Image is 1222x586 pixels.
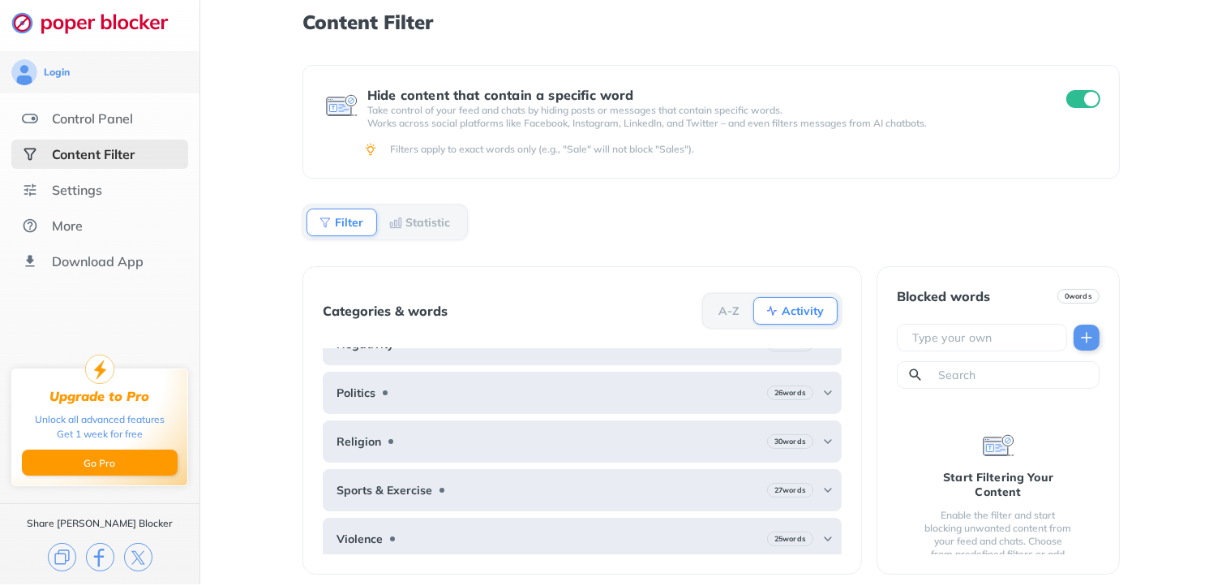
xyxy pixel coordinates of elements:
[923,470,1074,499] div: Start Filtering Your Content
[52,110,133,127] div: Control Panel
[85,355,114,384] img: upgrade-to-pro.svg
[337,386,375,399] b: Politics
[302,11,1120,32] h1: Content Filter
[335,218,363,227] b: Filter
[22,182,38,198] img: settings.svg
[337,435,381,448] b: Religion
[52,182,102,198] div: Settings
[35,412,165,427] div: Unlock all advanced features
[27,517,173,530] div: Share [PERSON_NAME] Blocker
[390,143,1097,156] div: Filters apply to exact words only (e.g., "Sale" will not block "Sales").
[52,253,144,269] div: Download App
[48,543,76,571] img: copy.svg
[923,509,1074,574] div: Enable the filter and start blocking unwanted content from your feed and chats. Choose from prede...
[124,543,152,571] img: x.svg
[52,146,135,162] div: Content Filter
[11,59,37,85] img: avatar.svg
[22,110,38,127] img: features.svg
[367,117,1037,130] p: Works across social platforms like Facebook, Instagram, LinkedIn, and Twitter – and even filters ...
[774,533,806,545] b: 25 words
[337,338,394,351] b: Negativity
[774,485,806,496] b: 27 words
[22,146,38,162] img: social-selected.svg
[405,218,450,227] b: Statistic
[44,66,70,79] div: Login
[323,304,448,318] div: Categories & words
[337,532,383,545] b: Violence
[86,543,114,571] img: facebook.svg
[367,104,1037,117] p: Take control of your feed and chats by hiding posts or messages that contain specific words.
[22,450,178,476] button: Go Pro
[782,306,824,316] b: Activity
[22,218,38,234] img: about.svg
[911,330,1060,346] input: Type your own
[897,289,990,304] div: Blocked words
[389,216,402,229] img: Statistic
[319,216,332,229] img: Filter
[52,218,83,234] div: More
[1065,291,1092,302] b: 0 words
[718,306,740,316] b: A-Z
[57,427,143,442] div: Get 1 week for free
[937,367,1092,383] input: Search
[22,253,38,269] img: download-app.svg
[765,304,778,317] img: Activity
[11,11,186,34] img: logo-webpage.svg
[774,436,806,447] b: 30 words
[774,387,806,399] b: 26 words
[50,389,150,404] div: Upgrade to Pro
[367,88,1037,102] div: Hide content that contain a specific word
[337,484,432,497] b: Sports & Exercise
